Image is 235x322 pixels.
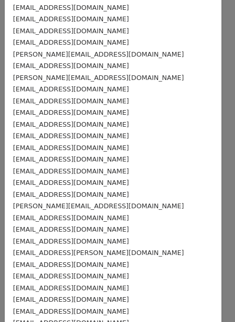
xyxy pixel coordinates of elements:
iframe: Chat Widget [183,272,235,322]
small: [PERSON_NAME][EMAIL_ADDRESS][DOMAIN_NAME] [13,50,184,58]
small: [EMAIL_ADDRESS][DOMAIN_NAME] [13,284,129,292]
small: [EMAIL_ADDRESS][DOMAIN_NAME] [13,109,129,116]
small: [EMAIL_ADDRESS][DOMAIN_NAME] [13,4,129,11]
small: [EMAIL_ADDRESS][DOMAIN_NAME] [13,132,129,140]
small: [EMAIL_ADDRESS][DOMAIN_NAME] [13,38,129,46]
small: [PERSON_NAME][EMAIL_ADDRESS][DOMAIN_NAME] [13,74,184,82]
small: [EMAIL_ADDRESS][DOMAIN_NAME] [13,261,129,269]
small: [EMAIL_ADDRESS][DOMAIN_NAME] [13,62,129,70]
small: [PERSON_NAME][EMAIL_ADDRESS][DOMAIN_NAME] [13,202,184,210]
small: [EMAIL_ADDRESS][DOMAIN_NAME] [13,179,129,186]
small: [EMAIL_ADDRESS][DOMAIN_NAME] [13,272,129,280]
small: [EMAIL_ADDRESS][DOMAIN_NAME] [13,85,129,93]
small: [EMAIL_ADDRESS][DOMAIN_NAME] [13,144,129,152]
small: [EMAIL_ADDRESS][DOMAIN_NAME] [13,97,129,105]
small: [EMAIL_ADDRESS][DOMAIN_NAME] [13,307,129,315]
small: [EMAIL_ADDRESS][DOMAIN_NAME] [13,191,129,198]
small: [EMAIL_ADDRESS][DOMAIN_NAME] [13,214,129,222]
small: [EMAIL_ADDRESS][DOMAIN_NAME] [13,120,129,128]
small: [EMAIL_ADDRESS][DOMAIN_NAME] [13,296,129,303]
small: [EMAIL_ADDRESS][DOMAIN_NAME] [13,225,129,233]
small: [EMAIL_ADDRESS][PERSON_NAME][DOMAIN_NAME] [13,249,184,257]
small: [EMAIL_ADDRESS][DOMAIN_NAME] [13,155,129,163]
small: [EMAIL_ADDRESS][DOMAIN_NAME] [13,167,129,175]
small: [EMAIL_ADDRESS][DOMAIN_NAME] [13,15,129,23]
small: [EMAIL_ADDRESS][DOMAIN_NAME] [13,27,129,35]
small: [EMAIL_ADDRESS][DOMAIN_NAME] [13,237,129,245]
